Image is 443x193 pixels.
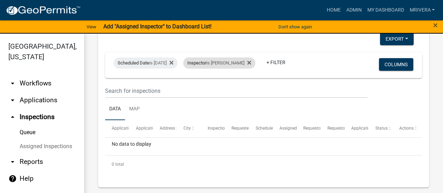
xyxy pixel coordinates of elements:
[279,126,316,131] span: Assigned Inspector
[368,120,392,137] datatable-header-cell: Status
[375,126,387,131] span: Status
[407,4,437,17] a: mrivera
[160,126,175,131] span: Address
[320,120,344,137] datatable-header-cell: Requestor Phone
[380,33,414,45] button: Export
[183,57,255,69] div: is [PERSON_NAME]
[297,120,320,137] datatable-header-cell: Requestor Name
[177,120,201,137] datatable-header-cell: City
[276,21,315,33] button: Don't show again
[324,4,343,17] a: Home
[136,126,168,131] span: Application Type
[433,20,438,30] span: ×
[393,120,416,137] datatable-header-cell: Actions
[8,96,17,104] i: arrow_drop_down
[129,120,153,137] datatable-header-cell: Application Type
[225,120,249,137] datatable-header-cell: Requested Date
[343,4,364,17] a: Admin
[255,126,285,131] span: Scheduled Time
[327,126,360,131] span: Requestor Phone
[273,120,297,137] datatable-header-cell: Assigned Inspector
[105,156,422,173] div: 0 total
[105,84,367,98] input: Search for inspections
[8,79,17,88] i: arrow_drop_down
[112,126,133,131] span: Application
[153,120,177,137] datatable-header-cell: Address
[105,98,125,120] a: Data
[8,174,17,183] i: help
[184,126,191,131] span: City
[187,60,206,66] span: Inspector
[105,138,422,155] div: No data to display
[231,126,261,131] span: Requested Date
[351,126,395,131] span: Application Description
[8,158,17,166] i: arrow_drop_down
[8,113,17,121] i: arrow_drop_up
[345,120,368,137] datatable-header-cell: Application Description
[399,126,414,131] span: Actions
[379,58,413,71] button: Columns
[118,60,149,66] span: Scheduled Date
[261,56,291,69] a: + Filter
[201,120,225,137] datatable-header-cell: Inspection Type
[364,4,407,17] a: My Dashboard
[103,23,212,30] strong: Add "Assigned Inspector" to Dashboard List!
[249,120,272,137] datatable-header-cell: Scheduled Time
[433,21,438,29] button: Close
[125,98,144,120] a: Map
[303,126,335,131] span: Requestor Name
[208,126,237,131] span: Inspection Type
[84,21,99,33] a: View
[113,57,178,69] div: is [DATE]
[105,120,129,137] datatable-header-cell: Application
